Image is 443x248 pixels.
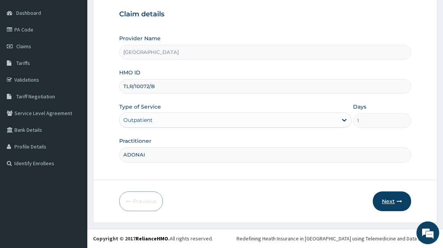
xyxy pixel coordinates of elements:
label: HMO ID [119,69,140,76]
img: d_794563401_company_1708531726252_794563401 [14,38,31,57]
strong: Copyright © 2017 . [93,235,170,242]
button: Next [373,191,411,211]
div: Outpatient [123,116,153,124]
div: Minimize live chat window [125,4,143,22]
input: Enter Name [119,147,411,162]
h3: Claim details [119,10,411,19]
label: Type of Service [119,103,161,111]
span: Tariffs [16,60,30,66]
button: Previous [119,191,163,211]
label: Practitioner [119,137,151,145]
label: Days [353,103,366,111]
div: Redefining Heath Insurance in [GEOGRAPHIC_DATA] using Telemedicine and Data Science! [236,235,437,242]
span: We're online! [44,75,105,152]
span: Tariff Negotiation [16,93,55,100]
a: RelianceHMO [136,235,168,242]
label: Provider Name [119,35,161,42]
footer: All rights reserved. [87,229,443,248]
input: Enter HMO ID [119,79,411,94]
span: Claims [16,43,31,50]
div: Chat with us now [39,43,128,52]
textarea: Type your message and hit 'Enter' [4,166,145,193]
span: Dashboard [16,9,41,16]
